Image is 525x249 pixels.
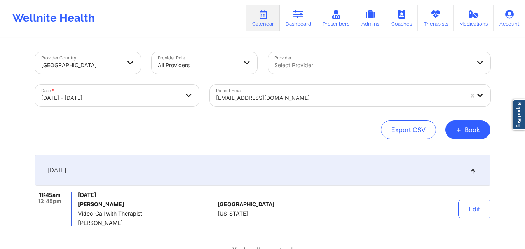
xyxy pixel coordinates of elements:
[78,192,215,198] span: [DATE]
[38,198,61,204] span: 12:45pm
[445,120,490,139] button: +Book
[280,5,317,31] a: Dashboard
[48,166,66,174] span: [DATE]
[454,5,494,31] a: Medications
[458,200,490,218] button: Edit
[158,57,238,74] div: All Providers
[246,5,280,31] a: Calendar
[78,201,215,207] h6: [PERSON_NAME]
[78,220,215,226] span: [PERSON_NAME]
[355,5,385,31] a: Admins
[216,89,463,106] div: [EMAIL_ADDRESS][DOMAIN_NAME]
[494,5,525,31] a: Account
[317,5,356,31] a: Prescribers
[381,120,436,139] button: Export CSV
[385,5,418,31] a: Coaches
[39,192,61,198] span: 11:45am
[78,211,215,217] span: Video-Call with Therapist
[218,201,274,207] span: [GEOGRAPHIC_DATA]
[218,211,248,217] span: [US_STATE]
[41,57,121,74] div: [GEOGRAPHIC_DATA]
[513,99,525,130] a: Report Bug
[41,89,180,106] div: [DATE] - [DATE]
[456,127,462,132] span: +
[418,5,454,31] a: Therapists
